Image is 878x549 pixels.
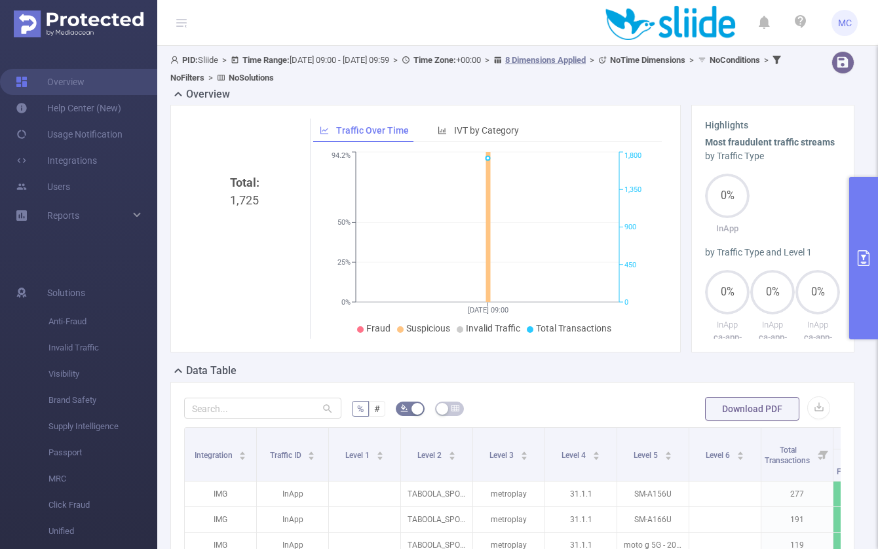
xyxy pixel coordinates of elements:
tspan: 0 [624,298,628,307]
span: Passport [48,440,157,466]
span: > [389,55,402,65]
span: Invalid Traffic [466,323,520,333]
div: Sort [376,449,384,457]
span: # [374,404,380,414]
span: Total Transactions [536,323,611,333]
span: Level 2 [417,451,444,460]
div: Sort [448,449,456,457]
div: Sort [592,449,600,457]
div: Sort [736,449,744,457]
div: by Traffic Type and Level 1 [705,246,841,259]
span: Suspicious [406,323,450,333]
span: 0% [705,287,750,297]
span: > [586,55,598,65]
span: > [481,55,493,65]
tspan: 50% [337,219,351,227]
i: icon: caret-up [448,449,455,453]
a: Reports [47,202,79,229]
span: Total Transactions [765,445,812,465]
span: Sliide [DATE] 09:00 - [DATE] 09:59 +00:00 [170,55,784,83]
span: Fraud [366,323,391,333]
input: Search... [184,398,341,419]
span: Anti-Fraud [48,309,157,335]
tspan: 0% [341,298,351,307]
span: Invalid Traffic [48,335,157,361]
p: InApp [750,318,795,331]
div: 1,725 [189,174,299,394]
p: InApp [257,507,328,532]
div: Sort [520,449,528,457]
p: InApp [705,222,750,235]
span: Reports [47,210,79,221]
span: Level 6 [706,451,732,460]
p: TABOOLA_SPONSORED [401,482,472,506]
p: 31.1.1 [545,482,617,506]
span: Level 4 [562,451,588,460]
tspan: 1,800 [624,152,641,161]
i: icon: line-chart [320,126,329,135]
span: MRC [48,466,157,492]
i: icon: caret-down [239,455,246,459]
b: PID: [182,55,198,65]
p: SM-A166U [617,507,689,532]
tspan: 94.2% [332,152,351,161]
p: TABOOLA_SPONSORED [401,507,472,532]
img: Protected Media [14,10,143,37]
i: icon: caret-down [592,455,600,459]
b: No Solutions [229,73,274,83]
a: Integrations [16,147,97,174]
b: Time Range: [242,55,290,65]
span: Brand Safety [48,387,157,413]
i: icon: caret-up [308,449,315,453]
i: icon: caret-up [592,449,600,453]
span: > [760,55,773,65]
i: icon: caret-down [448,455,455,459]
b: No Time Dimensions [610,55,685,65]
h2: Overview [186,86,230,102]
span: Traffic Over Time [336,125,409,136]
u: 8 Dimensions Applied [505,55,586,65]
tspan: [DATE] 09:00 [468,306,508,314]
span: > [685,55,698,65]
a: Usage Notification [16,121,123,147]
div: Sort [664,449,672,457]
span: MC [838,10,852,36]
i: icon: table [451,404,459,412]
span: Solutions [47,280,85,306]
tspan: 900 [624,223,636,232]
p: InApp [257,482,328,506]
span: Unified [48,518,157,544]
div: by Traffic Type [705,149,841,163]
span: Traffic ID [270,451,303,460]
span: 0% [795,287,840,297]
p: ca-app-pub-2255874523099042/6963798908 [705,331,750,369]
b: No Filters [170,73,204,83]
p: IMG [185,507,256,532]
b: No Conditions [710,55,760,65]
button: Download PDF [705,397,799,421]
span: 0% [705,191,750,201]
span: Supply Intelligence [48,413,157,440]
i: icon: caret-down [520,455,527,459]
tspan: 25% [337,258,351,267]
span: Total Fraudulent [837,457,877,476]
span: > [218,55,231,65]
i: icon: user [170,56,182,64]
p: IMG [185,482,256,506]
h2: Data Table [186,363,237,379]
a: Help Center (New) [16,95,121,121]
i: Filter menu [814,428,833,481]
span: Level 1 [345,451,372,460]
b: Total: [230,176,259,189]
span: Click Fraud [48,492,157,518]
p: 31.1.1 [545,507,617,532]
div: Sort [239,449,246,457]
i: icon: caret-down [664,455,672,459]
div: Sort [307,449,315,457]
tspan: 1,350 [624,185,641,194]
tspan: 450 [624,261,636,269]
i: icon: caret-down [376,455,383,459]
a: Overview [16,69,85,95]
i: icon: caret-up [736,449,744,453]
p: 277 [761,482,833,506]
